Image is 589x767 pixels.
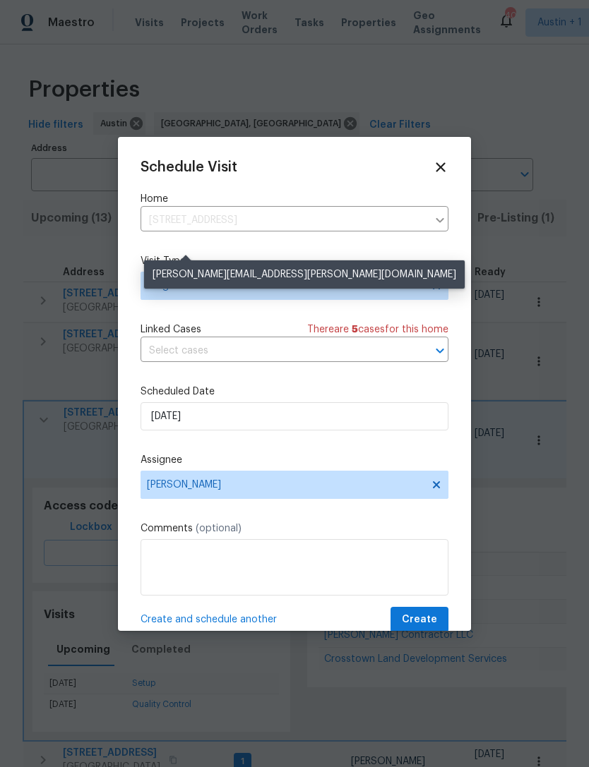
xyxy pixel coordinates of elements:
[433,159,448,175] span: Close
[141,160,237,174] span: Schedule Visit
[141,521,448,536] label: Comments
[141,453,448,467] label: Assignee
[141,612,277,627] span: Create and schedule another
[141,210,427,231] input: Enter in an address
[141,340,409,362] input: Select cases
[141,402,448,430] input: M/D/YYYY
[196,524,242,533] span: (optional)
[147,479,424,490] span: [PERSON_NAME]
[402,611,437,629] span: Create
[430,341,450,361] button: Open
[141,385,448,399] label: Scheduled Date
[141,322,201,337] span: Linked Cases
[144,260,465,289] div: [PERSON_NAME][EMAIL_ADDRESS][PERSON_NAME][DOMAIN_NAME]
[307,322,448,337] span: There are case s for this home
[141,254,448,268] label: Visit Type
[352,325,358,334] span: 5
[391,607,448,633] button: Create
[141,192,448,206] label: Home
